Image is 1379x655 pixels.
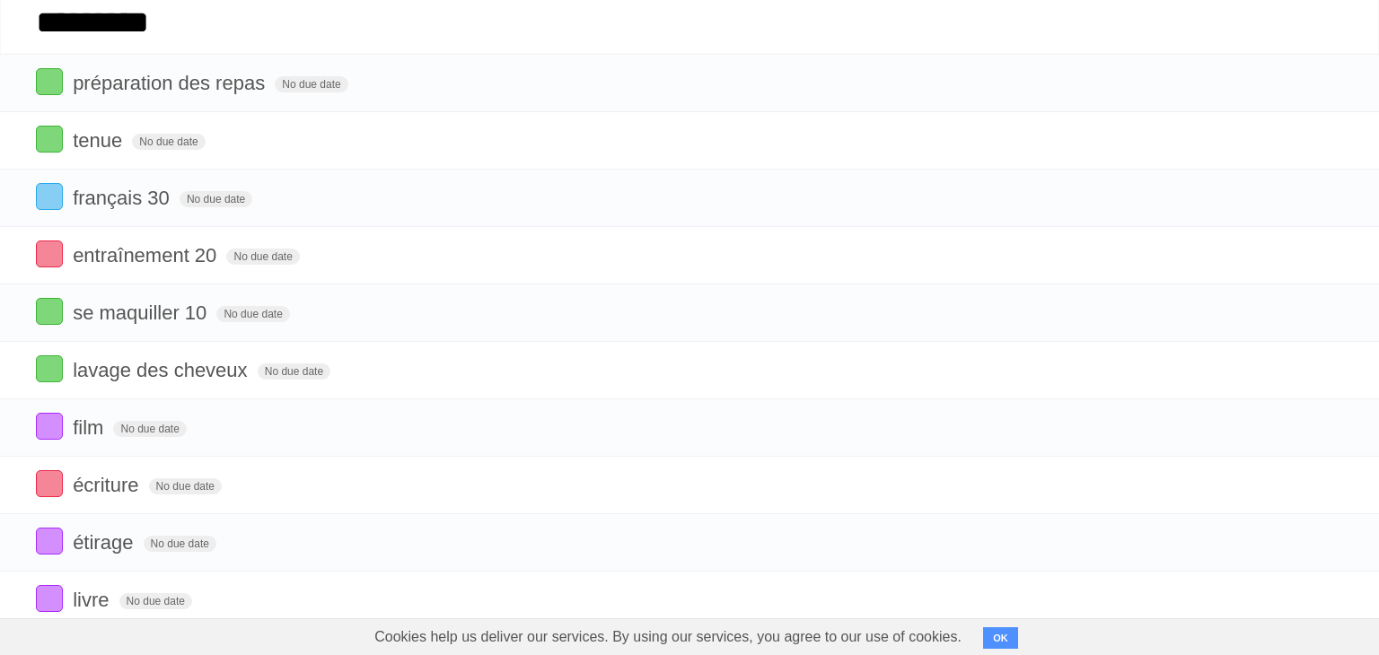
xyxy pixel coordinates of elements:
span: préparation des repas [73,72,269,94]
label: Done [36,528,63,555]
span: No due date [226,249,299,265]
span: entraînement 20 [73,244,221,266]
span: No due date [275,76,347,92]
label: Done [36,355,63,382]
label: Done [36,470,63,497]
span: No due date [144,536,216,552]
span: étirage [73,531,137,554]
span: No due date [258,363,330,380]
span: No due date [113,421,186,437]
span: Cookies help us deliver our services. By using our services, you agree to our use of cookies. [356,619,979,655]
span: tenue [73,129,127,152]
label: Done [36,183,63,210]
span: français 30 [73,187,174,209]
label: Done [36,240,63,267]
span: film [73,416,108,439]
span: livre [73,589,113,611]
span: se maquiller 10 [73,301,211,324]
label: Done [36,126,63,153]
span: No due date [216,306,289,322]
span: No due date [149,478,222,494]
label: Done [36,68,63,95]
label: Done [36,298,63,325]
label: Done [36,413,63,440]
span: No due date [132,134,205,150]
label: Done [36,585,63,612]
span: No due date [119,593,192,609]
span: No due date [180,191,252,207]
span: lavage des cheveux [73,359,251,381]
span: écriture [73,474,143,496]
button: OK [983,627,1018,649]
